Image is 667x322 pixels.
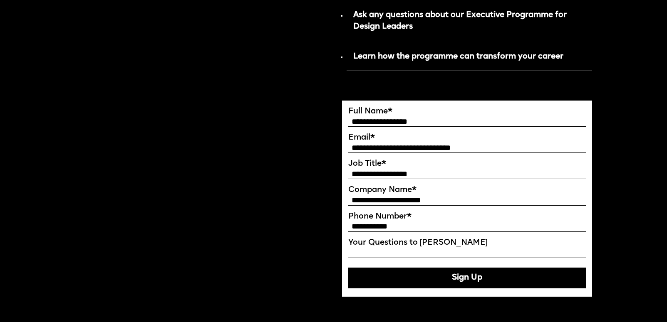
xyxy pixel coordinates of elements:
label: Email [348,133,586,143]
label: Full Name [348,107,586,116]
strong: Ask any questions about our Executive Programme for Design Leaders [353,11,567,31]
label: Phone Number* [348,212,586,221]
label: Company Name [348,185,586,195]
label: Job Title [348,159,586,169]
strong: Learn how the programme can transform your career [353,53,563,61]
label: Your Questions to [PERSON_NAME] [348,238,586,248]
button: Sign Up [348,268,586,288]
